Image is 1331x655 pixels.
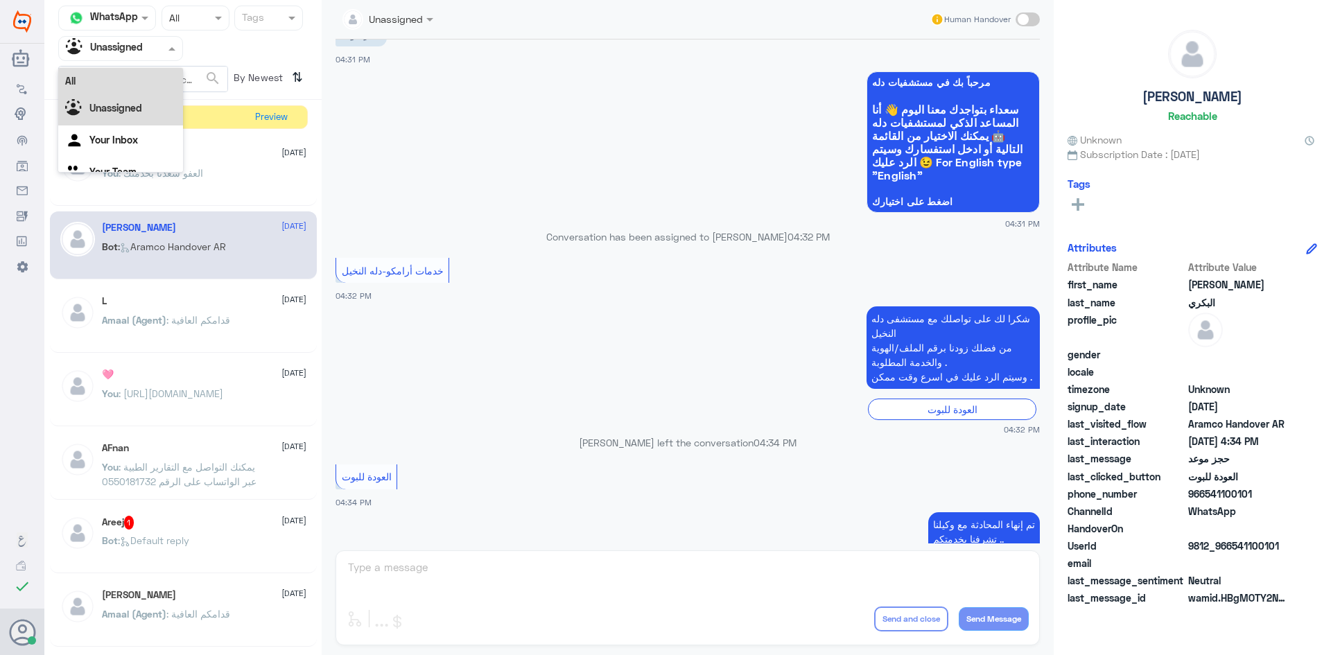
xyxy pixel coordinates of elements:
img: Unassigned.svg [65,99,86,120]
span: Unknown [1068,132,1122,147]
span: [DATE] [281,440,306,453]
b: Your Inbox [89,134,138,146]
h6: Attributes [1068,241,1117,254]
span: last_visited_flow [1068,417,1185,431]
span: : قدامكم العافية [166,314,230,326]
h5: [PERSON_NAME] [1142,89,1242,105]
span: UserId [1068,539,1185,553]
p: 20/8/2025, 4:34 PM [928,512,1040,551]
span: [DATE] [281,293,306,306]
span: البكري [1188,295,1289,310]
h5: 🩷 [102,369,114,381]
span: Human Handover [944,13,1011,26]
span: [DATE] [281,514,306,527]
button: Send Message [959,607,1029,631]
span: [DATE] [281,146,306,159]
img: Widebot Logo [13,10,31,33]
img: defaultAdmin.png [60,222,95,256]
span: ChannelId [1068,504,1185,518]
span: 04:32 PM [1004,423,1040,435]
span: null [1188,347,1289,362]
button: Send and close [874,606,948,631]
span: wamid.HBgMOTY2NTQxMTAwMTAxFQIAEhgUM0EzQzU3MUU5MkQzMUM4MzA4MjMA [1188,591,1289,605]
span: [DATE] [281,587,306,600]
span: 04:32 PM [788,231,830,243]
span: : Aramco Handover AR [118,241,226,252]
span: عبدالرحمن [1188,277,1289,292]
span: : قدامكم العافية [166,608,230,620]
span: null [1188,365,1289,379]
span: last_name [1068,295,1185,310]
span: 9812_966541100101 [1188,539,1289,553]
h5: Areej [102,516,134,530]
img: defaultAdmin.png [1169,30,1216,78]
h5: L [102,295,107,307]
img: defaultAdmin.png [60,369,95,403]
img: whatsapp.png [66,8,87,28]
img: Unassigned.svg [66,38,87,59]
span: last_message_id [1068,591,1185,605]
span: : [URL][DOMAIN_NAME] [119,387,223,399]
span: gender [1068,347,1185,362]
b: All [65,75,76,87]
span: 0 [1188,573,1289,588]
span: 2025-08-20T13:34:50.762Z [1188,434,1289,448]
button: search [205,67,221,90]
span: : العفو سعدنا بخدمتك [119,167,203,179]
span: profile_pic [1068,313,1185,344]
span: Bot [102,241,118,252]
button: Avatar [9,619,35,645]
span: العودة للبوت [342,471,392,482]
div: Tags [240,10,264,28]
p: Conversation has been assigned to [PERSON_NAME] [336,229,1040,244]
span: 1 [124,516,134,530]
button: Preview [249,106,293,129]
img: defaultAdmin.png [1188,313,1223,347]
span: null [1188,521,1289,536]
i: check [14,578,31,595]
span: null [1188,556,1289,570]
span: By Newest [228,66,286,94]
h6: Reachable [1168,110,1217,122]
span: You [102,461,119,473]
span: search [205,70,221,87]
span: 04:34 PM [754,437,797,448]
span: 04:31 PM [336,55,370,64]
span: email [1068,556,1185,570]
span: timezone [1068,382,1185,396]
span: You [102,387,119,399]
h5: ابو ابراهيم [102,589,176,601]
img: defaultAdmin.png [60,589,95,624]
span: Attribute Name [1068,260,1185,274]
span: last_message_sentiment [1068,573,1185,588]
span: اضغط على اختيارك [872,196,1034,207]
span: 04:31 PM [1005,218,1040,229]
span: Unknown [1188,382,1289,396]
span: العودة للبوت [1188,469,1289,484]
span: last_interaction [1068,434,1185,448]
img: defaultAdmin.png [60,295,95,330]
span: 2 [1188,504,1289,518]
span: Subscription Date : [DATE] [1068,147,1317,161]
span: last_clicked_button [1068,469,1185,484]
img: defaultAdmin.png [60,516,95,550]
img: defaultAdmin.png [60,442,95,477]
p: [PERSON_NAME] left the conversation [336,435,1040,450]
span: Bot [102,534,118,546]
span: 966541100101 [1188,487,1289,501]
span: : يمكنك التواصل مع التقارير الطبية عبر الواتساب على الرقم 0550181732 [102,461,256,487]
p: 20/8/2025, 4:32 PM [867,306,1040,389]
span: Amaal (Agent) [102,314,166,326]
input: Search by Name, Local etc… [59,67,227,91]
span: مرحباً بك في مستشفيات دله [872,77,1034,88]
div: العودة للبوت [868,399,1036,420]
span: Amaal (Agent) [102,608,166,620]
i: ⇅ [292,66,303,89]
span: [DATE] [281,220,306,232]
span: You [102,167,119,179]
img: yourInbox.svg [65,131,86,152]
span: 04:32 PM [336,291,372,300]
span: خدمات أرامكو-دله النخيل [342,265,444,277]
h6: Tags [1068,177,1090,190]
h5: عبدالرحمن البكري [102,222,176,234]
